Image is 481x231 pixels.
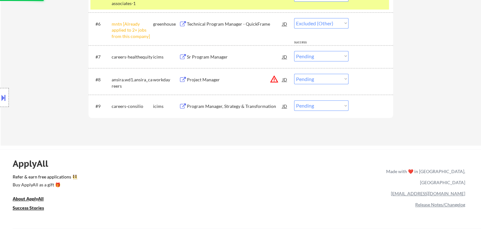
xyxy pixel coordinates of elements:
button: warning_amber [270,75,279,84]
div: ApplyAll [13,158,55,169]
div: Buy ApplyAll as a gift 🎁 [13,183,76,187]
div: JD [282,18,288,29]
div: mntn [Already applied to 2+ jobs from this company] [112,21,153,40]
div: #6 [96,21,107,27]
div: Project Manager [187,77,282,83]
div: Program Manager, Strategy & Transformation [187,103,282,109]
div: careers-consilio [112,103,153,109]
a: Refer & earn free applications 👯‍♀️ [13,175,254,181]
div: ansira.wd1.ansira_careers [112,77,153,89]
a: About ApplyAll [13,195,52,203]
a: Success Stories [13,204,52,212]
div: Sr Program Manager [187,54,282,60]
div: icims [153,103,179,109]
div: Made with ❤️ in [GEOGRAPHIC_DATA], [GEOGRAPHIC_DATA] [384,166,465,188]
div: JD [282,51,288,62]
div: success [294,40,319,45]
a: [EMAIL_ADDRESS][DOMAIN_NAME] [391,191,465,196]
a: Buy ApplyAll as a gift 🎁 [13,181,76,189]
div: icims [153,54,179,60]
div: careers-healthequity [112,54,153,60]
div: JD [282,74,288,85]
div: JD [282,100,288,112]
div: Technical Program Manager - QuickFrame [187,21,282,27]
div: workday [153,77,179,83]
div: greenhouse [153,21,179,27]
a: Release Notes/Changelog [415,202,465,207]
u: Success Stories [13,205,44,210]
u: About ApplyAll [13,196,44,201]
